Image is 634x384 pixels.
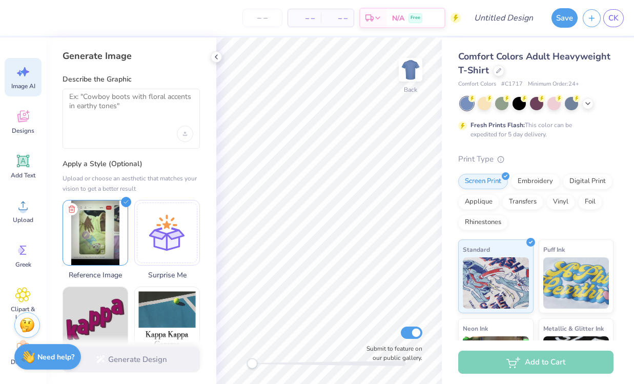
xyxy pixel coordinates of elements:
[6,305,40,321] span: Clipart & logos
[578,194,602,210] div: Foil
[458,50,610,76] span: Comfort Colors Adult Heavyweight T-Shirt
[528,80,579,89] span: Minimum Order: 24 +
[543,257,609,309] img: Puff Ink
[13,216,33,224] span: Upload
[247,358,257,369] div: Accessibility label
[63,270,128,280] span: Reference Image
[404,85,417,94] div: Back
[63,50,200,62] div: Generate Image
[458,153,613,165] div: Print Type
[501,80,523,89] span: # C1717
[458,215,508,230] div: Rhinestones
[563,174,612,189] div: Digital Print
[543,323,604,334] span: Metallic & Glitter Ink
[502,194,543,210] div: Transfers
[458,80,496,89] span: Comfort Colors
[546,194,575,210] div: Vinyl
[603,9,624,27] a: CK
[511,174,560,189] div: Embroidery
[63,159,200,169] label: Apply a Style (Optional)
[471,120,597,139] div: This color can be expedited for 5 day delivery.
[400,59,421,80] img: Back
[463,323,488,334] span: Neon Ink
[463,257,529,309] img: Standard
[11,358,35,366] span: Decorate
[11,171,35,179] span: Add Text
[463,244,490,255] span: Standard
[15,260,31,269] span: Greek
[135,287,199,352] img: Photorealistic
[471,121,525,129] strong: Fresh Prints Flash:
[12,127,34,135] span: Designs
[63,173,200,194] div: Upload or choose an aesthetic that matches your vision to get a better result
[327,13,347,24] span: – –
[608,12,619,24] span: CK
[551,8,578,28] button: Save
[411,14,420,22] span: Free
[242,9,282,27] input: – –
[466,8,541,28] input: Untitled Design
[63,287,128,352] img: Text-Based
[177,126,193,142] div: Upload image
[543,244,565,255] span: Puff Ink
[134,270,200,280] span: Surprise Me
[294,13,315,24] span: – –
[458,174,508,189] div: Screen Print
[458,194,499,210] div: Applique
[63,74,200,85] label: Describe the Graphic
[63,200,128,265] img: Upload reference
[11,82,35,90] span: Image AI
[392,13,404,24] span: N/A
[361,344,422,362] label: Submit to feature on our public gallery.
[37,352,74,362] strong: Need help?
